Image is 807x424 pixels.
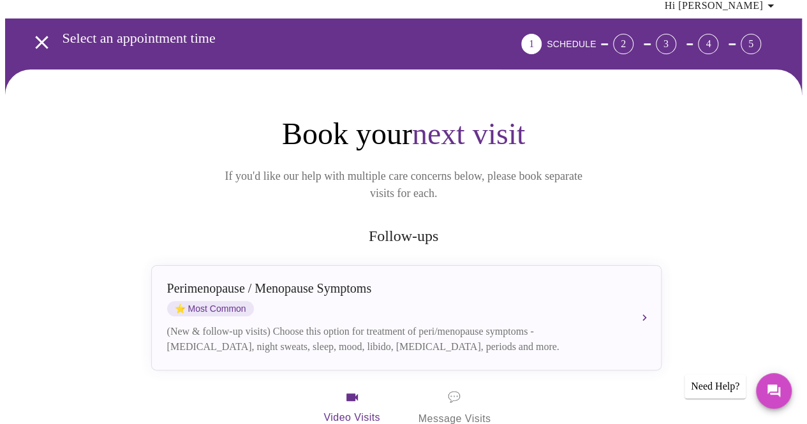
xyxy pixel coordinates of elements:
[756,373,792,409] button: Messages
[63,30,450,47] h3: Select an appointment time
[547,39,596,49] span: SCHEDULE
[175,303,186,314] span: star
[149,228,659,245] h2: Follow-ups
[167,301,254,316] span: Most Common
[151,265,662,370] button: Perimenopause / Menopause SymptomsstarMost Common(New & follow-up visits) Choose this option for ...
[167,324,620,355] div: (New & follow-up visits) Choose this option for treatment of peri/menopause symptoms - [MEDICAL_D...
[521,34,542,54] div: 1
[167,281,620,296] div: Perimenopause / Menopause Symptoms
[412,117,525,150] span: next visit
[698,34,718,54] div: 4
[656,34,676,54] div: 3
[23,24,61,61] button: open drawer
[207,168,600,202] p: If you'd like our help with multiple care concerns below, please book separate visits for each.
[685,374,746,398] div: Need Help?
[741,34,761,54] div: 5
[613,34,633,54] div: 2
[448,388,461,406] span: message
[149,115,659,152] h1: Book your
